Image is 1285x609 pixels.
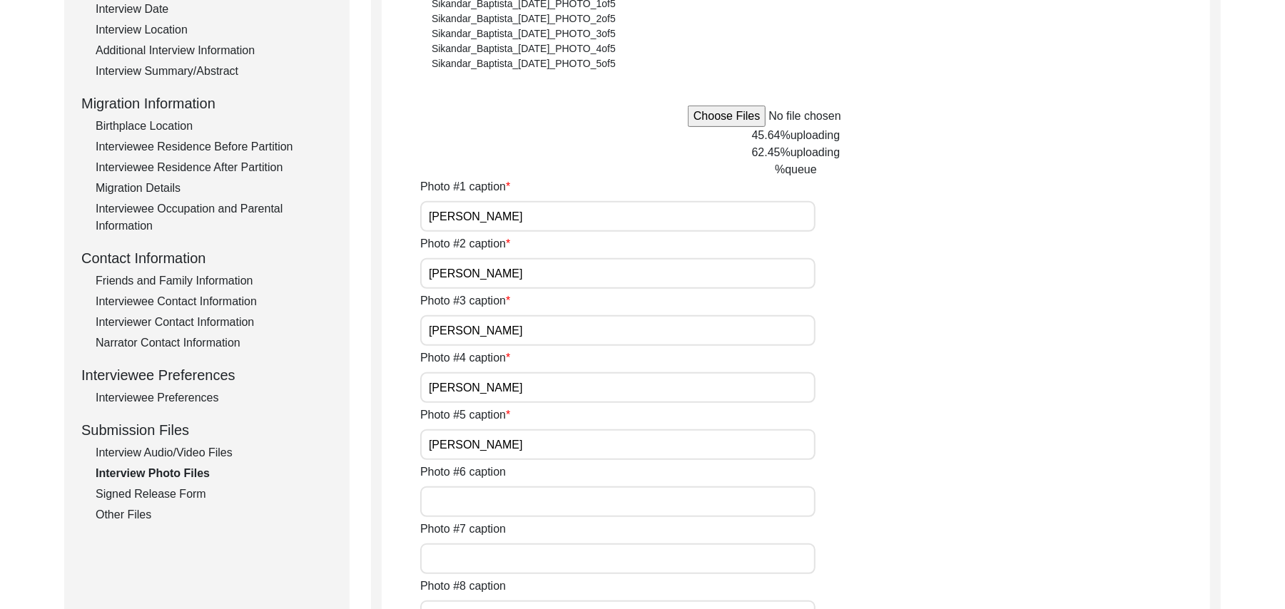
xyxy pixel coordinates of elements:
[96,334,332,352] div: Narrator Contact Information
[420,292,510,309] label: Photo #3 caption
[81,247,332,269] div: Contact Information
[96,138,332,155] div: Interviewee Residence Before Partition
[791,146,840,158] span: uploading
[81,419,332,441] div: Submission Files
[81,93,332,114] div: Migration Information
[81,364,332,386] div: Interviewee Preferences
[420,521,506,538] label: Photo #7 caption
[420,235,510,252] label: Photo #2 caption
[96,1,332,18] div: Interview Date
[96,465,332,482] div: Interview Photo Files
[752,129,791,141] span: 45.64%
[752,146,791,158] span: 62.45%
[96,159,332,176] div: Interviewee Residence After Partition
[791,129,840,141] span: uploading
[96,118,332,135] div: Birthplace Location
[775,163,785,175] span: %
[96,506,332,523] div: Other Files
[96,293,332,310] div: Interviewee Contact Information
[96,486,332,503] div: Signed Release Form
[96,180,332,197] div: Migration Details
[96,314,332,331] div: Interviewer Contact Information
[96,200,332,235] div: Interviewee Occupation and Parental Information
[96,389,332,406] div: Interviewee Preferences
[96,21,332,39] div: Interview Location
[96,272,332,290] div: Friends and Family Information
[96,63,332,80] div: Interview Summary/Abstract
[420,464,506,481] label: Photo #6 caption
[420,178,510,195] label: Photo #1 caption
[96,444,332,461] div: Interview Audio/Video Files
[420,578,506,595] label: Photo #8 caption
[96,42,332,59] div: Additional Interview Information
[420,406,510,424] label: Photo #5 caption
[420,349,510,367] label: Photo #4 caption
[785,163,817,175] span: queue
